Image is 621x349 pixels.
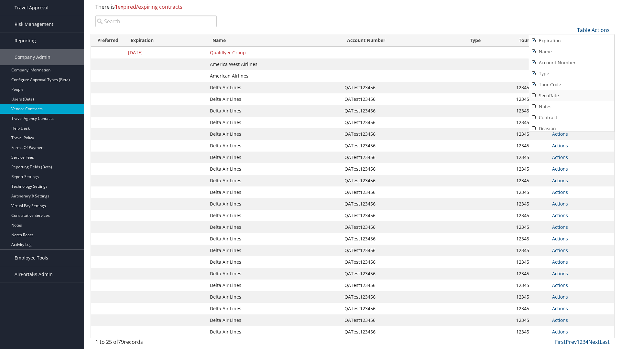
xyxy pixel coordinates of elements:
span: Employee Tools [15,250,48,266]
a: SecuRate [529,90,614,101]
span: Risk Management [15,16,53,32]
a: Type [529,68,614,79]
a: Account Number [529,57,614,68]
span: AirPortal® Admin [15,266,53,282]
a: Contract [529,112,614,123]
span: Company Admin [15,49,50,65]
a: Division [529,123,614,134]
a: Name [529,46,614,57]
span: Reporting [15,33,36,49]
a: Expiration [529,35,614,46]
a: Tour Code [529,79,614,90]
a: Notes [529,101,614,112]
